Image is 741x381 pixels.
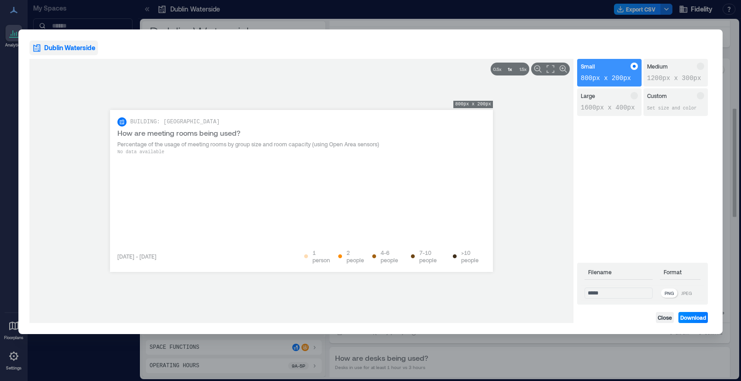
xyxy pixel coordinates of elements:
[130,117,220,127] span: BUILDING: [GEOGRAPHIC_DATA]
[660,268,700,280] p: Format
[665,289,674,297] p: PNG
[680,314,706,321] span: Download
[647,74,704,83] p: 1200px x 300px
[419,248,444,265] span: 7-10 people
[117,139,379,149] span: Percentage of the usage of meeting rooms by group size and room capacity (using Open Area sensors)
[647,63,668,70] p: Medium
[658,314,672,321] span: Close
[647,92,667,99] p: Custom
[381,248,403,265] span: 4-6 people
[678,312,708,323] button: Download
[347,248,364,265] span: 2 people
[581,92,595,99] p: Large
[455,101,491,108] p: 800px x 200px
[461,248,484,265] span: >10 people
[647,105,704,112] p: Set size and color
[44,43,95,52] span: Dublin Waterside
[681,289,692,297] p: JPEG
[656,312,674,323] button: Close
[581,63,595,70] p: Small
[117,149,486,156] p: No data available
[585,268,653,280] p: Filename
[581,103,638,112] p: 1600px x 400px
[581,74,638,83] p: 800px x 200px
[117,127,240,139] span: How are meeting rooms being used?
[313,248,330,265] span: 1 person
[29,40,98,55] button: Dublin Waterside
[117,252,156,261] span: [DATE] - [DATE]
